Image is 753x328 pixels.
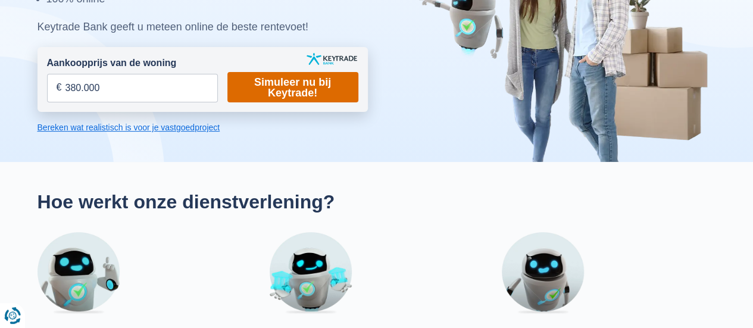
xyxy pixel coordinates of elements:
label: Aankoopprijs van de woning [47,57,177,70]
img: Stap 3 [502,232,584,314]
img: Stap 1 [38,232,120,314]
a: Simuleer nu bij Keytrade! [227,72,358,102]
span: € [57,81,62,95]
div: Keytrade Bank geeft u meteen online de beste rentevoet! [38,19,426,35]
img: keytrade [307,53,357,65]
img: Stap 2 [270,232,352,314]
h2: Hoe werkt onze dienstverlening? [38,190,716,213]
a: Bereken wat realistisch is voor je vastgoedproject [38,121,368,133]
